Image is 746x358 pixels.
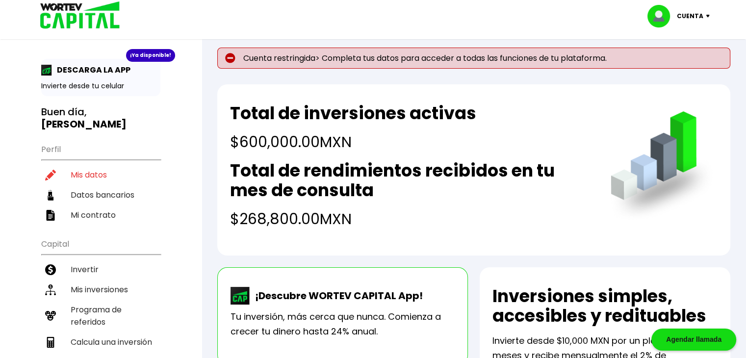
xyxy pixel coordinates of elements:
a: Programa de referidos [41,300,160,332]
img: icon-down [703,15,717,18]
a: Mis inversiones [41,280,160,300]
p: ¡Descubre WORTEV CAPITAL App! [250,288,423,303]
img: profile-image [647,5,677,27]
h2: Total de inversiones activas [230,103,476,123]
p: Cuenta [677,9,703,24]
img: grafica.516fef24.png [606,111,718,223]
img: error-circle.027baa21.svg [225,53,235,63]
img: datos-icon.10cf9172.svg [45,190,56,201]
div: ¡Ya disponible! [126,49,175,62]
a: Mi contrato [41,205,160,225]
div: Agendar llamada [651,329,736,351]
a: Calcula una inversión [41,332,160,352]
img: calculadora-icon.17d418c4.svg [45,337,56,348]
p: DESCARGA LA APP [52,64,130,76]
img: editar-icon.952d3147.svg [45,170,56,180]
h4: $600,000.00 MXN [230,131,476,153]
ul: Perfil [41,138,160,225]
h2: Inversiones simples, accesibles y redituables [492,286,718,326]
a: Mis datos [41,165,160,185]
img: recomiendanos-icon.9b8e9327.svg [45,310,56,321]
img: contrato-icon.f2db500c.svg [45,210,56,221]
b: [PERSON_NAME] [41,117,127,131]
p: Cuenta restringida> Completa tus datos para acceder a todas las funciones de tu plataforma. [217,48,730,69]
img: app-icon [41,65,52,76]
p: Invierte desde tu celular [41,81,160,91]
img: inversiones-icon.6695dc30.svg [45,284,56,295]
h4: $268,800.00 MXN [230,208,591,230]
h2: Total de rendimientos recibidos en tu mes de consulta [230,161,591,200]
a: Datos bancarios [41,185,160,205]
img: wortev-capital-app-icon [231,287,250,305]
h3: Buen día, [41,106,160,130]
a: Invertir [41,259,160,280]
img: invertir-icon.b3b967d7.svg [45,264,56,275]
p: Tu inversión, más cerca que nunca. Comienza a crecer tu dinero hasta 24% anual. [231,309,455,339]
